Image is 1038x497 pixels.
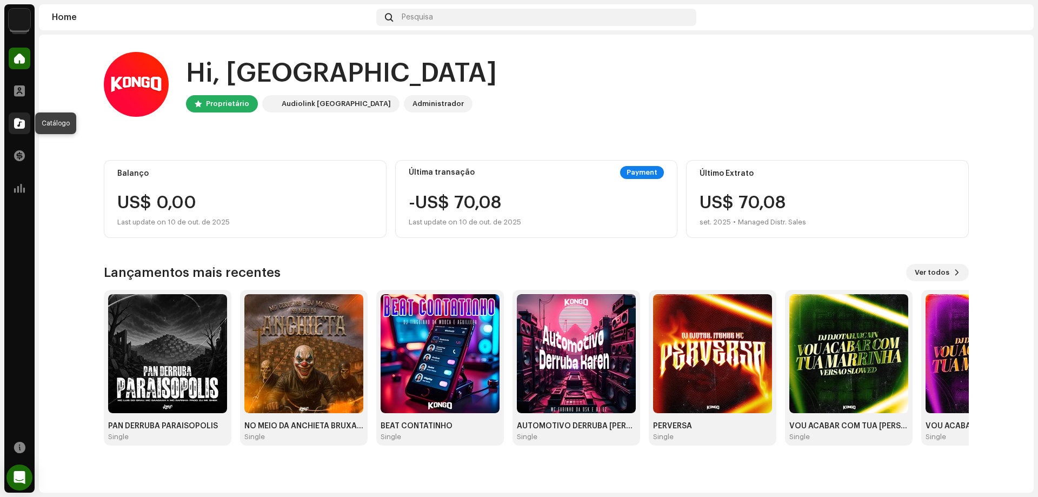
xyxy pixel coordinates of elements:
button: Ver todos [906,264,969,281]
div: Administrador [412,97,464,110]
div: Managed Distr. Sales [738,216,806,229]
div: Hi, [GEOGRAPHIC_DATA] [186,56,497,91]
h3: Lançamentos mais recentes [104,264,281,281]
div: Audiolink [GEOGRAPHIC_DATA] [282,97,391,110]
div: PERVERSA [653,422,772,430]
div: Payment [620,166,664,179]
div: PAN DERRUBA PARAISOPOLIS [108,422,227,430]
div: Last update on 10 de out. de 2025 [409,216,521,229]
div: Single [108,433,129,441]
div: VOU ACABAR COM TUA [PERSON_NAME] - VERSÃO SLOWED [789,422,908,430]
img: 876c1437-3b7a-442c-9ce9-3312c40b7f39 [108,294,227,413]
div: NO MEIO DA ANCHIETA BRUXARIA [244,422,363,430]
div: Last update on 10 de out. de 2025 [117,216,373,229]
div: set. 2025 [700,216,731,229]
re-o-card-value: Último Extrato [686,160,969,238]
img: 730b9dfe-18b5-4111-b483-f30b0c182d82 [264,97,277,110]
div: Single [517,433,537,441]
span: Ver todos [915,262,949,283]
img: 8fb971d6-3687-4dbb-a442-89b6bb5f9ce7 [1003,9,1021,26]
div: Single [381,433,401,441]
div: • [733,216,736,229]
img: f75b62c8-e23f-4e88-a655-f3d70becdb5f [244,294,363,413]
div: Open Intercom Messenger [6,465,32,491]
re-o-card-value: Balanço [104,160,387,238]
div: Balanço [117,169,373,178]
span: Pesquisa [402,13,433,22]
div: Última transação [409,168,475,177]
div: Single [244,433,265,441]
img: 56f91df8-c6fb-4bd3-8e5c-93f37e710beb [653,294,772,413]
div: AUTOMOTIVO DERRUBA [PERSON_NAME] [517,422,636,430]
div: Último Extrato [700,169,955,178]
img: d6c069dd-e02b-4569-8516-95624c1f4759 [381,294,500,413]
div: Single [789,433,810,441]
div: Home [52,13,372,22]
img: 9d133505-30fd-48e4-b6b0-5f071ea971f2 [517,294,636,413]
img: 730b9dfe-18b5-4111-b483-f30b0c182d82 [9,9,30,30]
div: Single [926,433,946,441]
div: Proprietário [206,97,249,110]
div: BEAT CONTATINHO [381,422,500,430]
img: 8fb971d6-3687-4dbb-a442-89b6bb5f9ce7 [104,52,169,117]
img: 0a9d87c5-e815-4626-bc60-ce045bd4d514 [789,294,908,413]
div: Single [653,433,674,441]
